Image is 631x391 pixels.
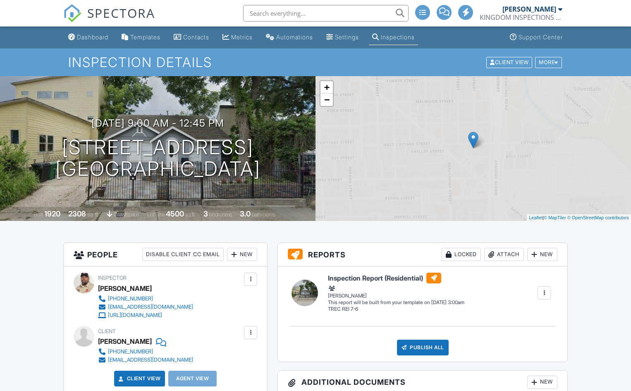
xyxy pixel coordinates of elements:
[369,30,418,45] a: Inspections
[142,248,224,261] div: Disable Client CC Email
[98,295,193,303] a: [PHONE_NUMBER]
[397,340,449,355] div: Publish All
[130,34,160,41] div: Templates
[98,311,193,319] a: [URL][DOMAIN_NAME]
[108,304,193,310] div: [EMAIL_ADDRESS][DOMAIN_NAME]
[108,312,162,319] div: [URL][DOMAIN_NAME]
[98,275,127,281] span: Inspector
[170,30,213,45] a: Contacts
[118,30,164,45] a: Templates
[527,248,557,261] div: New
[243,5,409,22] input: Search everything...
[68,55,562,70] h1: Inspection Details
[335,34,359,41] div: Settings
[114,211,139,218] span: crawlspace
[147,211,165,218] span: Lot Size
[117,374,161,383] a: Client View
[502,5,556,13] div: [PERSON_NAME]
[323,30,362,45] a: Settings
[98,356,193,364] a: [EMAIL_ADDRESS][DOMAIN_NAME]
[544,215,566,220] a: © MapTiler
[486,57,532,68] div: Client View
[98,282,152,295] div: [PERSON_NAME]
[535,57,562,68] div: More
[328,306,464,313] div: TREC REI 7-6
[442,248,481,261] div: Locked
[567,215,629,220] a: © OpenStreetMap contributors
[276,34,313,41] div: Automations
[65,30,112,45] a: Dashboard
[98,303,193,311] a: [EMAIL_ADDRESS][DOMAIN_NAME]
[328,273,464,283] h6: Inspection Report (Residential)
[63,4,81,22] img: The Best Home Inspection Software - Spectora
[381,34,415,41] div: Inspections
[87,211,99,218] span: sq. ft.
[87,4,155,22] span: SPECTORA
[166,209,184,218] div: 4500
[527,214,631,221] div: |
[240,209,251,218] div: 3.0
[44,209,60,218] div: 1920
[91,118,224,129] h3: [DATE] 9:00 am - 12:45 pm
[519,34,563,41] div: Support Center
[485,59,534,65] a: Client View
[77,34,108,41] div: Dashboard
[68,209,86,218] div: 2308
[320,81,333,94] a: Zoom in
[252,211,275,218] span: bathrooms
[55,137,261,180] h1: [STREET_ADDRESS] [GEOGRAPHIC_DATA]
[231,34,253,41] div: Metrics
[108,357,193,363] div: [EMAIL_ADDRESS][DOMAIN_NAME]
[527,376,557,389] div: New
[64,243,268,266] h3: People
[227,248,257,261] div: New
[63,11,155,29] a: SPECTORA
[278,243,567,266] h3: Reports
[328,299,464,306] div: This report will be built from your template on [DATE] 3:00am
[203,209,208,218] div: 3
[98,348,193,356] a: [PHONE_NUMBER]
[34,211,43,218] span: Built
[98,335,152,348] div: [PERSON_NAME]
[484,248,524,261] div: Attach
[480,13,562,22] div: KINGDOM INSPECTIONS LLC
[183,34,209,41] div: Contacts
[219,30,256,45] a: Metrics
[98,328,116,334] span: Client
[108,295,153,302] div: [PHONE_NUMBER]
[507,30,566,45] a: Support Center
[108,348,153,355] div: [PHONE_NUMBER]
[209,211,232,218] span: bedrooms
[263,30,316,45] a: Automations (Advanced)
[320,94,333,106] a: Zoom out
[529,215,543,220] a: Leaflet
[328,284,464,299] div: [PERSON_NAME]
[185,211,196,218] span: sq.ft.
